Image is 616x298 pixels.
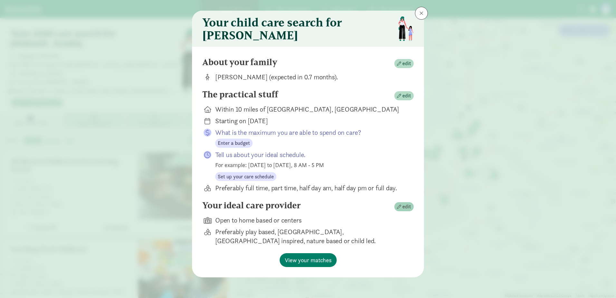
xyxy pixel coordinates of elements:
[394,202,414,211] button: edit
[202,200,301,211] h4: Your ideal care provider
[215,227,403,245] div: Preferably play based, [GEOGRAPHIC_DATA], [GEOGRAPHIC_DATA] inspired, nature based or child led.
[402,60,411,67] span: edit
[202,16,393,42] h3: Your child care search for [PERSON_NAME]
[215,161,403,169] div: For example: [DATE] to [DATE], 8 AM - 5 PM
[202,57,277,67] h4: About your family
[394,91,414,100] button: edit
[215,150,403,159] p: Tell us about your ideal schedule.
[215,216,403,225] div: Open to home based or centers
[402,203,411,211] span: edit
[215,184,403,193] div: Preferably full time, part time, half day am, half day pm or full day.
[218,173,274,181] span: Set up your care schedule
[215,73,403,82] div: [PERSON_NAME] (expected in 0.7 months).
[215,116,403,125] div: Starting on [DATE]
[218,139,250,147] span: Enter a budget
[215,105,403,114] div: Within 10 miles of [GEOGRAPHIC_DATA], [GEOGRAPHIC_DATA]
[394,59,414,68] button: edit
[202,89,278,100] h4: The practical stuff
[215,139,253,148] button: Enter a budget
[285,256,332,264] span: View your matches
[215,172,276,181] button: Set up your care schedule
[402,92,411,100] span: edit
[215,128,403,137] p: What is the maximum you are able to spend on care?
[280,253,337,267] button: View your matches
